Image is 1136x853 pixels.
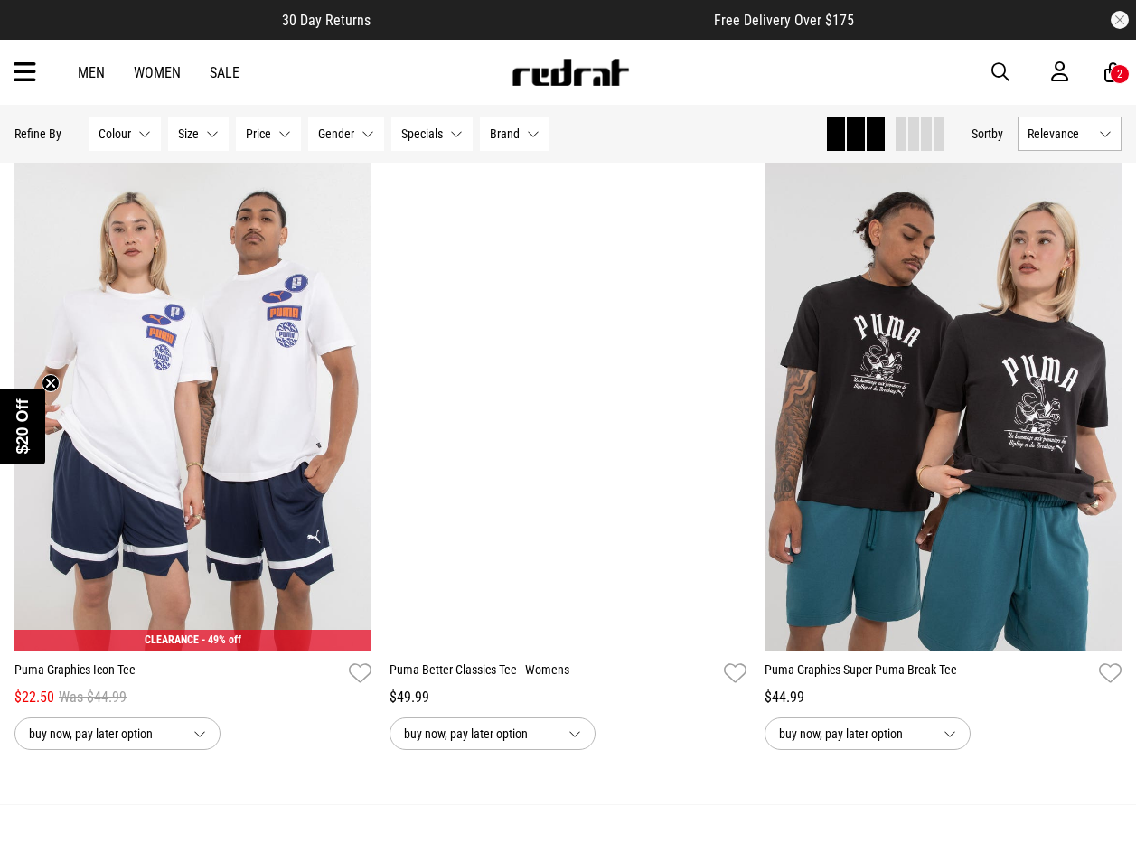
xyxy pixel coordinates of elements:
button: Specials [391,117,473,151]
a: Men [78,64,105,81]
a: Sale [210,64,239,81]
span: Was $44.99 [59,687,127,708]
span: Price [246,127,271,141]
span: $20 Off [14,398,32,454]
span: - 49% off [202,633,241,646]
span: Relevance [1028,127,1092,141]
button: Relevance [1018,117,1122,151]
span: 30 Day Returns [282,12,371,29]
img: Puma Graphics Super Puma Break Tee in Black [765,152,1122,651]
img: Puma Better Classics Tee - Womens in Black [390,152,746,651]
a: Women [134,64,181,81]
button: Colour [89,117,161,151]
span: Size [178,127,199,141]
span: Gender [318,127,354,141]
span: buy now, pay later option [779,723,929,745]
button: Brand [480,117,549,151]
p: Refine By [14,127,61,141]
button: buy now, pay later option [765,717,971,750]
img: Redrat logo [511,59,630,86]
a: 2 [1104,63,1122,82]
a: Puma Better Classics Tee - Womens [390,661,717,687]
span: $22.50 [14,687,54,708]
button: Close teaser [42,374,60,392]
button: Open LiveChat chat widget [14,7,69,61]
a: Puma Graphics Icon Tee [14,661,342,687]
span: Brand [490,127,520,141]
div: $49.99 [390,687,746,708]
button: Gender [308,117,384,151]
span: Colour [99,127,131,141]
span: buy now, pay later option [404,723,554,745]
div: 2 [1117,68,1122,80]
span: CLEARANCE [145,633,199,646]
button: Price [236,117,301,151]
span: Specials [401,127,443,141]
button: buy now, pay later option [390,717,596,750]
span: by [991,127,1003,141]
button: Sortby [972,123,1003,145]
span: Free Delivery Over $175 [714,12,854,29]
a: Puma Graphics Super Puma Break Tee [765,661,1092,687]
span: buy now, pay later option [29,723,179,745]
button: Size [168,117,229,151]
button: buy now, pay later option [14,717,221,750]
div: $44.99 [765,687,1122,708]
img: Puma Graphics Icon Tee in White [14,152,371,651]
iframe: Customer reviews powered by Trustpilot [407,11,678,29]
